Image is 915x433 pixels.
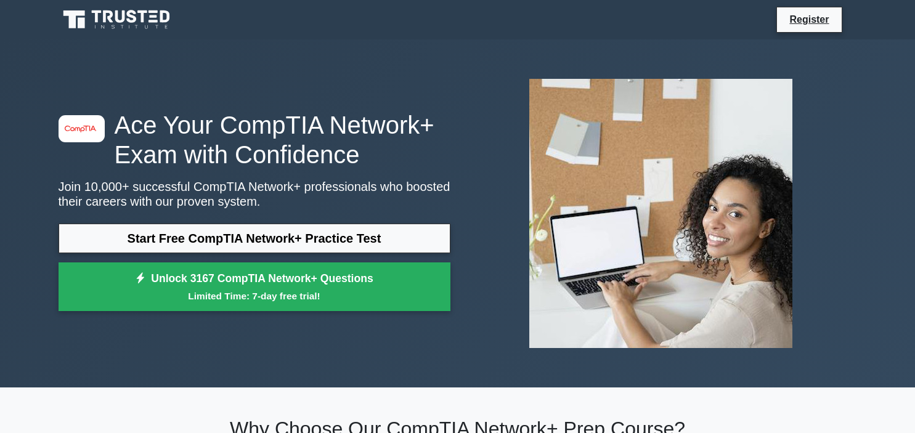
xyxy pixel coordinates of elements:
[782,12,836,27] a: Register
[59,179,450,209] p: Join 10,000+ successful CompTIA Network+ professionals who boosted their careers with our proven ...
[59,224,450,253] a: Start Free CompTIA Network+ Practice Test
[59,262,450,312] a: Unlock 3167 CompTIA Network+ QuestionsLimited Time: 7-day free trial!
[59,110,450,169] h1: Ace Your CompTIA Network+ Exam with Confidence
[74,289,435,303] small: Limited Time: 7-day free trial!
